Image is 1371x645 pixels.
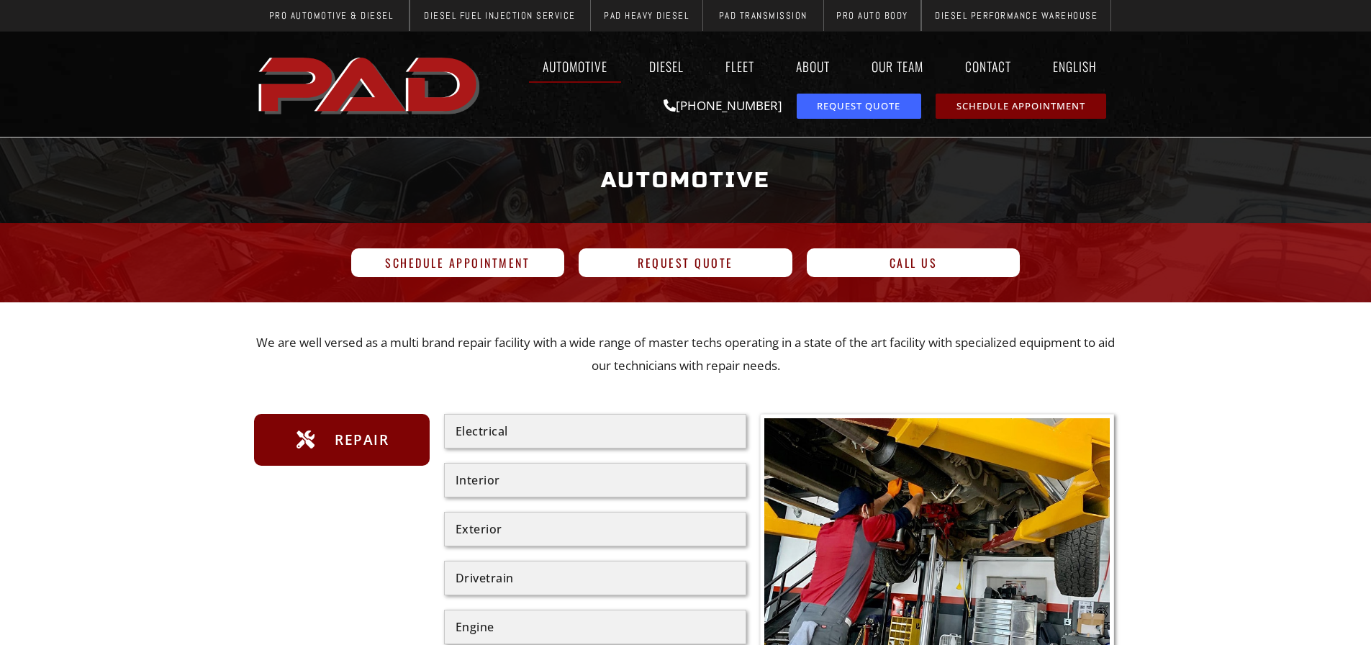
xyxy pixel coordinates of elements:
[858,50,937,83] a: Our Team
[797,94,921,119] a: request a service or repair quote
[604,11,689,20] span: PAD Heavy Diesel
[456,572,735,584] div: Drivetrain
[719,11,807,20] span: PAD Transmission
[456,474,735,486] div: Interior
[836,11,908,20] span: Pro Auto Body
[638,257,733,269] span: Request Quote
[529,50,621,83] a: Automotive
[385,257,530,269] span: Schedule Appointment
[254,45,487,123] img: The image shows the word "PAD" in bold, red, uppercase letters with a slight shadow effect.
[1039,50,1118,83] a: English
[487,50,1118,83] nav: Menu
[782,50,843,83] a: About
[456,621,735,633] div: Engine
[331,428,389,451] span: Repair
[635,50,697,83] a: Diesel
[269,11,394,20] span: Pro Automotive & Diesel
[935,11,1098,20] span: Diesel Performance Warehouse
[712,50,768,83] a: Fleet
[890,257,938,269] span: Call Us
[956,102,1085,111] span: Schedule Appointment
[936,94,1106,119] a: schedule repair or service appointment
[424,11,576,20] span: Diesel Fuel Injection Service
[951,50,1025,83] a: Contact
[456,523,735,535] div: Exterior
[817,102,900,111] span: Request Quote
[254,45,487,123] a: pro automotive and diesel home page
[456,425,735,437] div: Electrical
[351,248,565,277] a: Schedule Appointment
[807,248,1021,277] a: Call Us
[664,97,782,114] a: [PHONE_NUMBER]
[254,331,1118,378] p: We are well versed as a multi brand repair facility with a wide range of master techs operating i...
[261,153,1110,207] h1: Automotive
[579,248,792,277] a: Request Quote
